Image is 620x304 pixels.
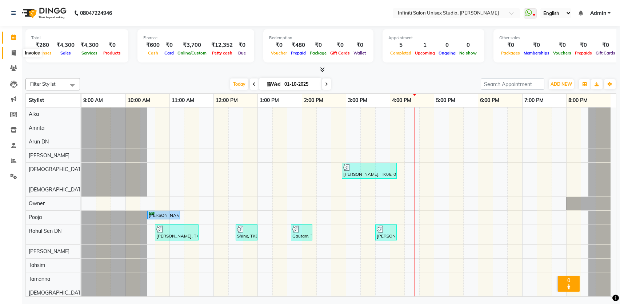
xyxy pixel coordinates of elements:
div: Invoice [23,49,41,57]
div: ₹0 [594,41,617,49]
span: No show [457,50,479,56]
span: Rahul Sen DN [29,228,61,234]
span: Admin [590,9,606,17]
span: Online/Custom [176,50,208,56]
div: [PERSON_NAME], TK02, 10:40 AM-11:40 AM, Loreal Wash + Blowdry [156,226,198,239]
div: 0 [457,41,479,49]
span: Services [80,50,99,56]
div: ₹480 [289,41,308,49]
div: Redemption [269,35,368,41]
div: 0 [437,41,457,49]
div: ₹0 [499,41,522,49]
div: [PERSON_NAME], TK06, 02:55 PM-04:10 PM, LorealSpa,Trimming [343,164,396,178]
div: ₹600 [143,41,163,49]
a: 7:00 PM [523,95,545,106]
span: Wed [265,81,282,87]
span: Prepaids [573,50,594,56]
span: Tamanna [29,276,50,282]
div: Total [31,35,123,41]
div: ₹0 [163,41,176,49]
span: Wallet [352,50,368,56]
div: [PERSON_NAME], TK05, 03:40 PM-04:10 PM, Hair Cut + [PERSON_NAME] [376,226,396,239]
div: Shine, TK03, 12:30 PM-01:00 PM, Shave [236,226,257,239]
span: Today [230,78,248,90]
div: ₹0 [551,41,573,49]
span: Voucher [269,50,289,56]
div: ₹12,352 [208,41,236,49]
b: 08047224946 [80,3,112,23]
span: Due [236,50,248,56]
span: ADD NEW [551,81,572,87]
img: logo [19,3,68,23]
span: Prepaid [289,50,308,56]
span: Arun DN [29,138,49,145]
div: ₹3,700 [176,41,208,49]
div: [PERSON_NAME], TK01, 10:30 AM-11:15 AM, [MEDICAL_DATA] Free Colour Touchup [148,212,179,219]
div: ₹0 [328,41,352,49]
div: ₹0 [269,41,289,49]
span: Ongoing [437,50,457,56]
a: 3:00 PM [346,95,369,106]
span: Gift Cards [328,50,352,56]
div: ₹0 [236,41,248,49]
a: 8:00 PM [567,95,589,106]
a: 2:00 PM [302,95,325,106]
a: 10:00 AM [126,95,152,106]
span: [PERSON_NAME] [29,248,69,255]
span: Amrita [29,125,44,131]
span: [PERSON_NAME] [29,152,69,159]
div: 5 [388,41,413,49]
a: 5:00 PM [434,95,457,106]
span: Vouchers [551,50,573,56]
a: 9:00 AM [81,95,105,106]
div: ₹4,300 [77,41,101,49]
div: ₹4,300 [53,41,77,49]
span: Package [308,50,328,56]
span: Products [101,50,123,56]
div: ₹0 [573,41,594,49]
span: Petty cash [210,50,234,56]
span: Packages [499,50,522,56]
div: Other sales [499,35,617,41]
a: 11:00 AM [170,95,196,106]
input: Search Appointment [481,78,544,90]
div: Finance [143,35,248,41]
a: 12:00 PM [214,95,240,106]
span: Card [163,50,176,56]
input: 2025-10-01 [282,79,319,90]
span: [DEMOGRAPHIC_DATA] [29,166,85,173]
div: ₹0 [308,41,328,49]
span: Tahsim [29,262,45,268]
span: Cash [146,50,160,56]
span: Memberships [522,50,551,56]
span: Alka [29,111,39,117]
a: 1:00 PM [258,95,281,106]
div: ₹260 [31,41,53,49]
span: Owner [29,200,45,207]
div: ₹0 [522,41,551,49]
span: Sales [59,50,73,56]
span: Completed [388,50,413,56]
div: Appointment [388,35,479,41]
div: 1 [413,41,437,49]
div: Gautam, TK04, 01:45 PM-02:15 PM, Creative Cut [DEMOGRAPHIC_DATA] [292,226,312,239]
span: Pooja [29,214,42,220]
a: 6:00 PM [478,95,501,106]
span: Upcoming [413,50,437,56]
div: ₹0 [101,41,123,49]
button: ADD NEW [549,79,574,89]
span: Gift Cards [594,50,617,56]
span: Filter Stylist [30,81,56,87]
a: 4:00 PM [390,95,413,106]
span: [DEMOGRAPHIC_DATA] [29,289,85,296]
span: [DEMOGRAPHIC_DATA] [29,186,85,193]
div: ₹0 [352,41,368,49]
span: Stylist [29,97,44,104]
div: 0 [559,277,578,284]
